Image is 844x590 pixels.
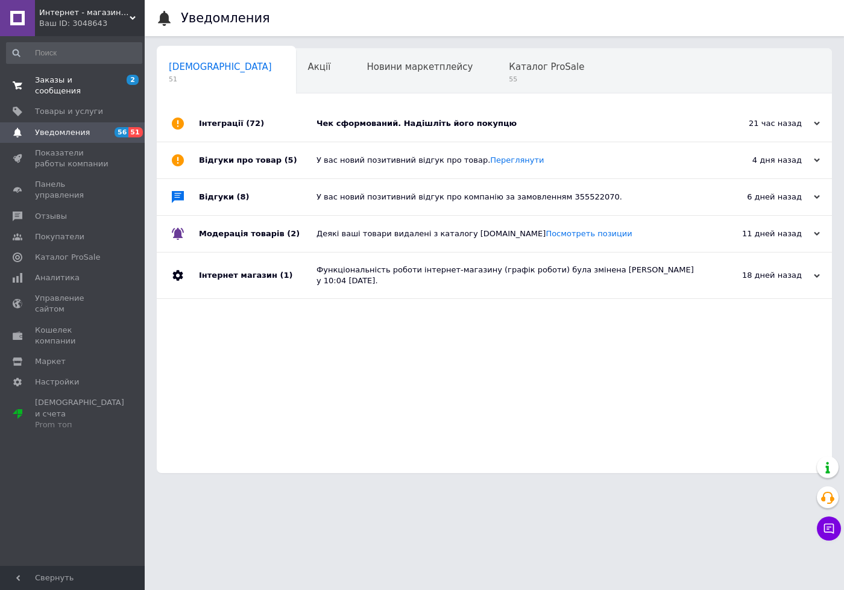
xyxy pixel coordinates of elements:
div: Інтеграції [199,105,316,142]
span: Кошелек компании [35,325,112,347]
div: 6 дней назад [699,192,820,202]
span: 51 [169,75,272,84]
span: Аналитика [35,272,80,283]
div: Ваш ID: 3048643 [39,18,145,29]
span: Интернет - магазин ГЛАМУР [39,7,130,18]
span: 51 [128,127,142,137]
div: Модерація товарів [199,216,316,252]
div: Деякі ваші товари видалені з каталогу [DOMAIN_NAME] [316,228,699,239]
span: (5) [285,155,297,165]
span: Покупатели [35,231,84,242]
span: Заказы и сообщения [35,75,112,96]
div: Функціональність роботи інтернет-магазину (графік роботи) була змінена [PERSON_NAME] у 10:04 [DATE]. [316,265,699,286]
span: Показатели работы компании [35,148,112,169]
input: Поиск [6,42,142,64]
span: Уведомления [35,127,90,138]
span: Каталог ProSale [509,61,584,72]
div: Чек сформований. Надішліть його покупцю [316,118,699,129]
span: Новини маркетплейсу [367,61,473,72]
span: 55 [509,75,584,84]
div: Відгуки [199,179,316,215]
span: Настройки [35,377,79,388]
span: 56 [115,127,128,137]
h1: Уведомления [181,11,270,25]
span: Отзывы [35,211,67,222]
span: Акції [308,61,331,72]
div: Відгуки про товар [199,142,316,178]
span: Маркет [35,356,66,367]
div: 4 дня назад [699,155,820,166]
div: 21 час назад [699,118,820,129]
div: Інтернет магазин [199,253,316,298]
a: Посмотреть позиции [546,229,632,238]
span: (72) [246,119,264,128]
button: Чат с покупателем [817,516,841,541]
span: Панель управления [35,179,112,201]
div: У вас новий позитивний відгук про компанію за замовленням 355522070. [316,192,699,202]
span: Товары и услуги [35,106,103,117]
div: Prom топ [35,419,124,430]
span: [DEMOGRAPHIC_DATA] [169,61,272,72]
span: Каталог ProSale [35,252,100,263]
span: 2 [127,75,139,85]
div: У вас новий позитивний відгук про товар. [316,155,699,166]
div: 18 дней назад [699,270,820,281]
a: Переглянути [490,155,544,165]
span: (2) [287,229,300,238]
div: 11 дней назад [699,228,820,239]
span: [DEMOGRAPHIC_DATA] и счета [35,397,124,430]
span: Управление сайтом [35,293,112,315]
span: (8) [237,192,250,201]
span: (1) [280,271,292,280]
